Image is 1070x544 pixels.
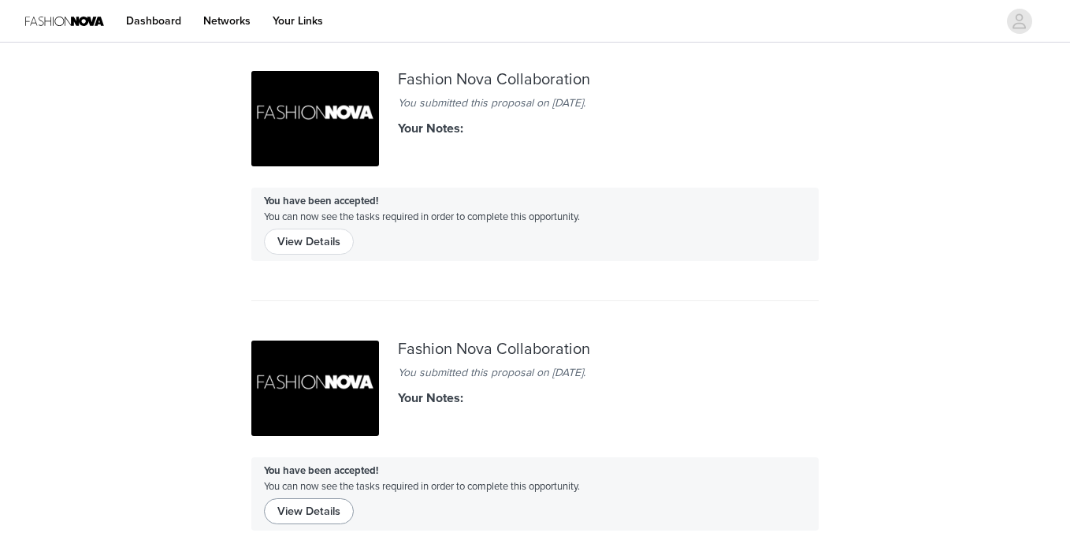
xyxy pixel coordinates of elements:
img: 44cc05be-882a-49bd-a7fd-05fd344e62ba.jpg [251,71,379,167]
div: You submitted this proposal on [DATE]. [398,364,672,381]
div: Fashion Nova Collaboration [398,71,672,89]
img: 44cc05be-882a-49bd-a7fd-05fd344e62ba.jpg [251,341,379,437]
a: View Details [264,229,354,242]
a: Networks [194,3,260,39]
strong: Your Notes: [398,390,463,406]
img: Fashion Nova Logo [25,3,104,39]
strong: Your Notes: [398,121,463,136]
div: Fashion Nova Collaboration [398,341,672,359]
div: You can now see the tasks required in order to complete this opportunity. [251,188,819,260]
a: Your Links [263,3,333,39]
a: Dashboard [117,3,191,39]
strong: You have been accepted! [264,464,378,477]
div: You submitted this proposal on [DATE]. [398,95,672,111]
a: View Details [264,499,354,512]
button: View Details [264,229,354,254]
button: View Details [264,498,354,524]
div: You can now see the tasks required in order to complete this opportunity. [251,457,819,530]
div: avatar [1012,9,1027,34]
strong: You have been accepted! [264,195,378,207]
